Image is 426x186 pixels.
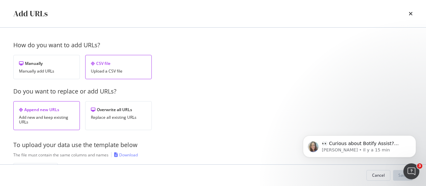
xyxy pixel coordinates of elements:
div: Upload a CSV file [91,69,146,74]
div: Manually [19,61,74,66]
a: Download [114,152,138,158]
div: CSV file [91,61,146,66]
div: The file must contain the same columns and names [13,152,108,158]
button: Cancel [366,170,390,181]
span: 3 [417,163,422,169]
button: Save [393,170,413,181]
div: How do you want to add URLs? [13,41,413,50]
div: Save [398,172,407,178]
div: Add URLs [13,8,48,19]
div: Do you want to replace or add URLs? [13,87,413,96]
iframe: Intercom live chat [403,163,419,179]
div: times [409,8,413,19]
iframe: Intercom notifications message [293,121,426,168]
div: Manually add URLs [19,69,74,74]
button: Upload .CSV file [13,163,58,174]
div: Cancel [372,172,385,178]
div: Add new and keep existing URLs [19,115,74,124]
div: Replace all existing URLs [91,115,146,120]
div: Download [119,152,138,158]
div: Append new URLs [19,107,74,112]
div: To upload your data use the template below [13,141,413,149]
div: Overwrite all URLs [91,107,146,112]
